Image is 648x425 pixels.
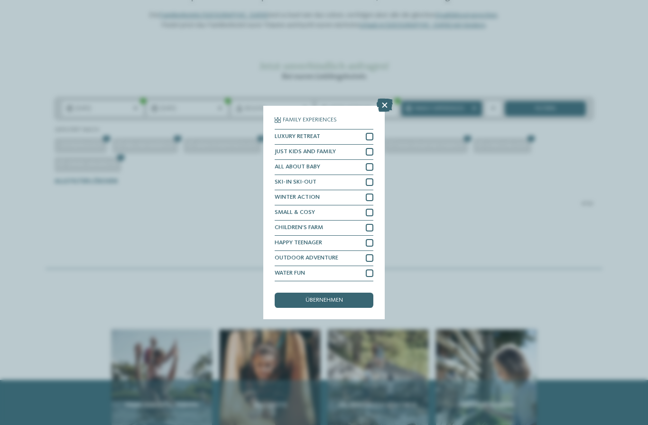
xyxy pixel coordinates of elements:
span: HAPPY TEENAGER [275,240,322,246]
span: ALL ABOUT BABY [275,164,320,170]
span: übernehmen [305,297,343,304]
span: SKI-IN SKI-OUT [275,179,316,185]
span: SMALL & COSY [275,210,315,216]
span: OUTDOOR ADVENTURE [275,255,338,261]
span: CHILDREN’S FARM [275,225,323,231]
span: Family Experiences [283,117,337,123]
span: JUST KIDS AND FAMILY [275,149,336,155]
span: LUXURY RETREAT [275,134,320,140]
span: WATER FUN [275,270,305,277]
span: WINTER ACTION [275,194,320,201]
